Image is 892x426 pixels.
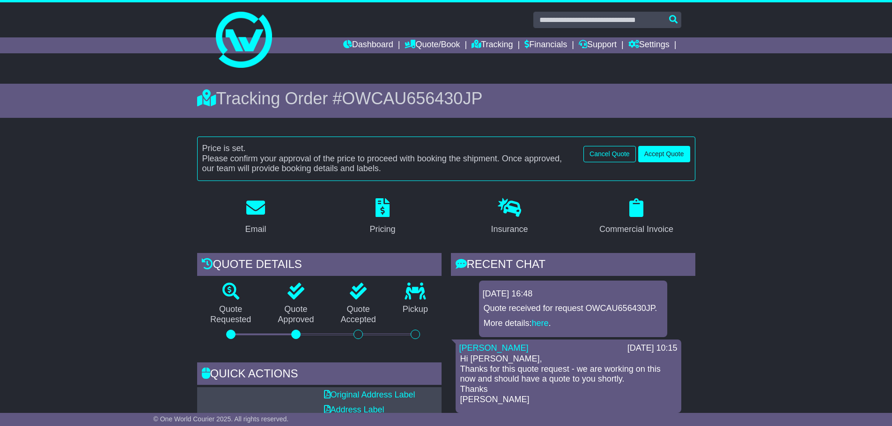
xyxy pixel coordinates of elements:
[154,415,289,423] span: © One World Courier 2025. All rights reserved.
[628,37,670,53] a: Settings
[327,304,389,325] p: Quote Accepted
[593,195,679,239] a: Commercial Invoice
[197,88,695,108] div: Tracking Order #
[579,37,617,53] a: Support
[460,354,677,404] p: Hi [PERSON_NAME], Thanks for this quote request - we are working on this now and should have a qu...
[451,253,695,278] div: RECENT CHAT
[484,318,663,329] p: More details: .
[197,304,265,325] p: Quote Requested
[524,37,567,53] a: Financials
[389,304,441,315] p: Pickup
[239,195,272,239] a: Email
[472,37,513,53] a: Tracking
[363,195,401,239] a: Pricing
[638,146,690,162] button: Accept Quote
[324,390,415,399] a: Original Address Label
[485,195,534,239] a: Insurance
[324,405,384,414] a: Address Label
[583,146,636,162] button: Cancel Quote
[265,304,327,325] p: Quote Approved
[197,362,442,388] div: Quick Actions
[342,89,482,108] span: OWCAU656430JP
[484,303,663,314] p: Quote received for request OWCAU656430JP.
[198,144,579,174] div: Price is set. Please confirm your approval of the price to proceed with booking the shipment. Onc...
[369,223,395,236] div: Pricing
[245,223,266,236] div: Email
[627,343,678,354] div: [DATE] 10:15
[491,223,528,236] div: Insurance
[343,37,393,53] a: Dashboard
[599,223,673,236] div: Commercial Invoice
[532,318,549,328] a: here
[483,289,663,299] div: [DATE] 16:48
[459,343,529,353] a: [PERSON_NAME]
[405,37,460,53] a: Quote/Book
[197,253,442,278] div: Quote Details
